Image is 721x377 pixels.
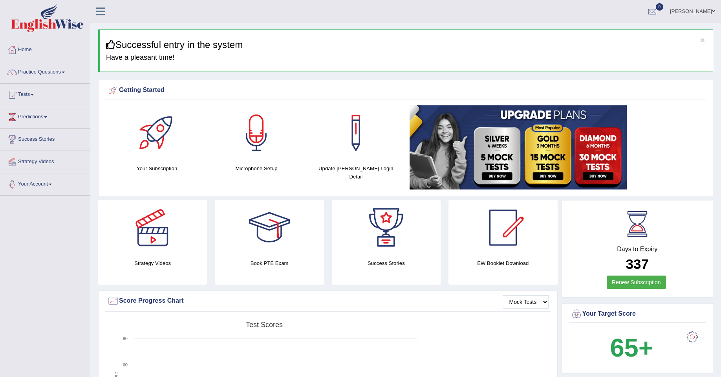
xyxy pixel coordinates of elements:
a: Home [0,39,90,59]
h3: Successful entry in the system [106,40,707,50]
a: Tests [0,84,90,103]
h4: Days to Expiry [571,246,705,253]
span: 0 [656,3,664,11]
h4: Book PTE Exam [215,259,324,267]
a: Your Account [0,173,90,193]
h4: Update [PERSON_NAME] Login Detail [310,164,402,181]
a: Renew Subscription [607,276,666,289]
a: Predictions [0,106,90,126]
tspan: Test scores [246,321,283,329]
h4: Strategy Videos [98,259,207,267]
button: × [700,36,705,44]
a: Strategy Videos [0,151,90,171]
h4: Microphone Setup [210,164,302,173]
b: 337 [626,256,649,272]
div: Getting Started [107,85,704,96]
text: 90 [123,336,128,341]
h4: Have a pleasant time! [106,54,707,62]
b: 65+ [610,333,653,362]
a: Practice Questions [0,61,90,81]
a: Success Stories [0,129,90,148]
div: Your Target Score [571,308,705,320]
h4: EW Booklet Download [448,259,557,267]
text: 60 [123,362,128,367]
h4: Success Stories [332,259,441,267]
img: small5.jpg [410,105,627,189]
div: Score Progress Chart [107,295,549,307]
h4: Your Subscription [111,164,203,173]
